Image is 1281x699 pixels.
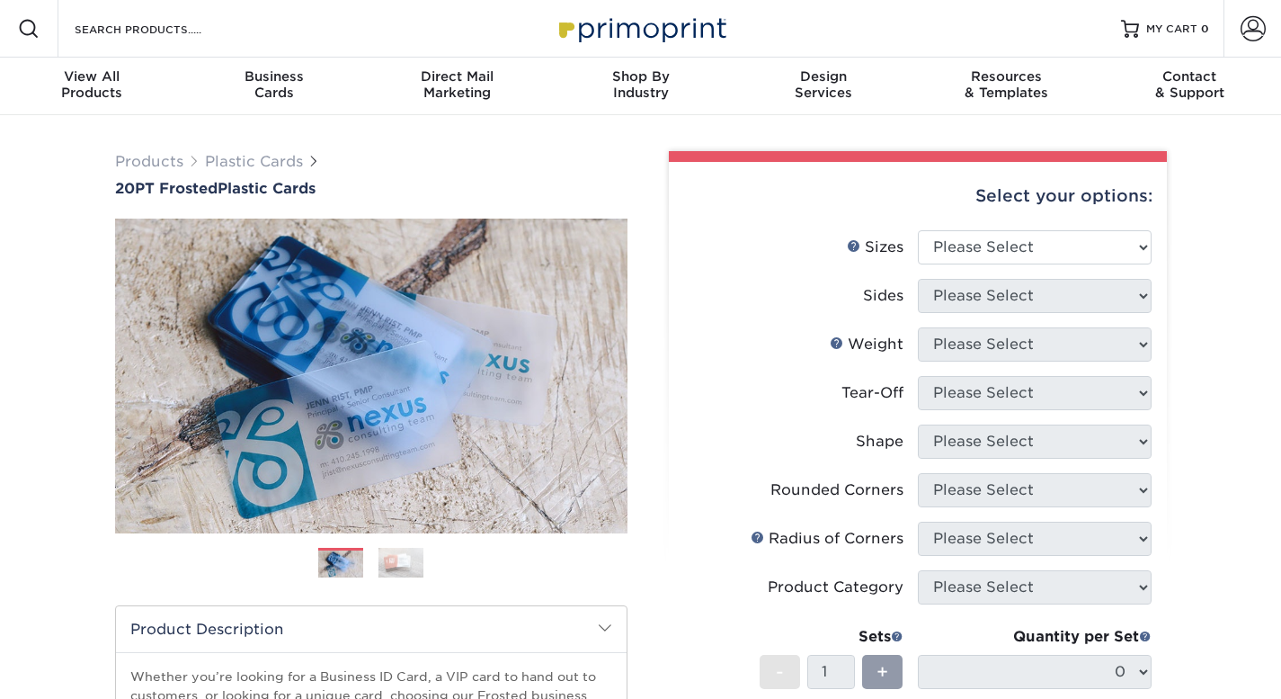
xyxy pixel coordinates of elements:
a: Products [115,153,183,170]
span: Design [732,68,915,85]
img: Plastic Cards 01 [318,549,363,580]
a: Shop ByIndustry [549,58,733,115]
div: Sides [863,285,903,307]
span: Contact [1098,68,1281,85]
span: - [776,659,784,686]
div: Rounded Corners [770,479,903,501]
div: Marketing [366,68,549,101]
a: Plastic Cards [205,153,303,170]
img: Plastic Cards 02 [378,547,423,578]
h1: Plastic Cards [115,180,627,197]
span: MY CART [1146,22,1197,37]
a: 20PT FrostedPlastic Cards [115,180,627,197]
div: Tear-Off [841,382,903,404]
div: Select your options: [683,162,1152,230]
div: & Support [1098,68,1281,101]
input: SEARCH PRODUCTS..... [73,18,248,40]
a: Contact& Support [1098,58,1281,115]
div: Cards [183,68,367,101]
div: Services [732,68,915,101]
div: Industry [549,68,733,101]
div: Sizes [847,237,903,258]
span: Resources [915,68,1099,85]
div: Product Category [768,577,903,598]
span: Shop By [549,68,733,85]
div: Radius of Corners [751,528,903,550]
span: + [876,659,888,686]
img: Primoprint [551,9,731,48]
span: Direct Mail [366,68,549,85]
div: & Templates [915,68,1099,101]
div: Weight [830,334,903,355]
a: Direct MailMarketing [366,58,549,115]
div: Shape [856,431,903,453]
div: Sets [760,626,903,648]
h2: Product Description [116,606,627,652]
span: Business [183,68,367,85]
span: 20PT Frosted [115,180,218,197]
a: Resources& Templates [915,58,1099,115]
a: BusinessCards [183,58,367,115]
img: 20PT Frosted 01 [115,199,627,553]
a: DesignServices [732,58,915,115]
div: Quantity per Set [918,626,1152,648]
span: 0 [1201,22,1209,35]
